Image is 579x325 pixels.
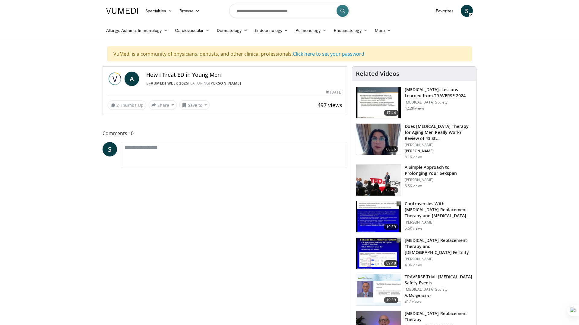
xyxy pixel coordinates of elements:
a: 2 Thumbs Up [108,101,146,110]
button: Save to [179,100,210,110]
a: A [125,72,139,86]
a: Pulmonology [292,24,330,36]
a: More [371,24,394,36]
p: A. Morgentaler [405,293,473,298]
a: Endocrinology [251,24,292,36]
span: 10:39 [384,224,398,230]
span: 09:48 [384,260,398,266]
a: Specialties [142,5,176,17]
img: 418933e4-fe1c-4c2e-be56-3ce3ec8efa3b.150x105_q85_crop-smart_upscale.jpg [356,201,401,232]
div: VuMedi is a community of physicians, dentists, and other clinical professionals. [107,46,472,61]
p: 5.6K views [405,226,422,231]
span: 497 views [318,101,342,109]
h3: [MEDICAL_DATA]: Lessons Learned from TRAVERSE 2024 [405,87,473,99]
input: Search topics, interventions [229,4,350,18]
p: [PERSON_NAME] [405,143,473,147]
h4: Related Videos [356,70,399,77]
p: [PERSON_NAME] [405,257,473,262]
h3: TRAVERSE Trial: [MEDICAL_DATA] Safety Events [405,274,473,286]
p: [PERSON_NAME] [405,149,473,153]
h4: How I Treat ED in Young Men [146,72,342,78]
h3: Controversies With [MEDICAL_DATA] Replacement Therapy and [MEDICAL_DATA] Can… [405,201,473,219]
a: S [103,142,117,156]
a: S [461,5,473,17]
img: 4d4bce34-7cbb-4531-8d0c-5308a71d9d6c.150x105_q85_crop-smart_upscale.jpg [356,124,401,155]
button: Share [149,100,177,110]
img: VuMedi Logo [106,8,138,14]
p: [PERSON_NAME] [405,220,473,225]
p: 42.2K views [405,106,425,111]
p: [MEDICAL_DATA] Society [405,287,473,292]
p: [MEDICAL_DATA] Society [405,100,473,105]
a: Cardiovascular [171,24,213,36]
p: [PERSON_NAME] [405,178,473,182]
a: [PERSON_NAME] [209,81,241,86]
a: 08:36 Does [MEDICAL_DATA] Therapy for Aging Men Really Work? Review of 43 St… [PERSON_NAME] [PERS... [356,123,473,159]
a: Vumedi Week 2025 [151,81,188,86]
a: Click here to set your password [293,51,364,57]
span: 2 [116,102,119,108]
span: 19:39 [384,297,398,303]
h3: [MEDICAL_DATA] Replacement Therapy and [DEMOGRAPHIC_DATA] Fertility [405,237,473,255]
a: Allergy, Asthma, Immunology [103,24,171,36]
div: By FEATURING [146,81,342,86]
a: Browse [176,5,204,17]
img: Vumedi Week 2025 [108,72,122,86]
a: Dermatology [213,24,251,36]
img: 1317c62a-2f0d-4360-bee0-b1bff80fed3c.150x105_q85_crop-smart_upscale.jpg [356,87,401,118]
p: 8.1K views [405,155,422,159]
a: 08:47 A Simple Approach to Prolonging Your Sexspan [PERSON_NAME] 6.5K views [356,164,473,196]
span: 17:44 [384,110,398,116]
a: Rheumatology [330,24,371,36]
img: 58e29ddd-d015-4cd9-bf96-f28e303b730c.150x105_q85_crop-smart_upscale.jpg [356,238,401,269]
div: [DATE] [326,90,342,95]
a: 09:48 [MEDICAL_DATA] Replacement Therapy and [DEMOGRAPHIC_DATA] Fertility [PERSON_NAME] 4.0K views [356,237,473,269]
h3: Does [MEDICAL_DATA] Therapy for Aging Men Really Work? Review of 43 St… [405,123,473,141]
a: 19:39 TRAVERSE Trial: [MEDICAL_DATA] Safety Events [MEDICAL_DATA] Society A. Morgentaler 317 views [356,274,473,306]
h3: A Simple Approach to Prolonging Your Sexspan [405,164,473,176]
a: Favorites [432,5,457,17]
a: 17:44 [MEDICAL_DATA]: Lessons Learned from TRAVERSE 2024 [MEDICAL_DATA] Society 42.2K views [356,87,473,119]
span: Comments 0 [103,129,347,137]
img: c4bd4661-e278-4c34-863c-57c104f39734.150x105_q85_crop-smart_upscale.jpg [356,165,401,196]
p: 317 views [405,299,422,304]
span: 08:36 [384,146,398,152]
a: 10:39 Controversies With [MEDICAL_DATA] Replacement Therapy and [MEDICAL_DATA] Can… [PERSON_NAME]... [356,201,473,233]
img: 9812f22f-d817-4923-ae6c-a42f6b8f1c21.png.150x105_q85_crop-smart_upscale.png [356,274,401,305]
span: 08:47 [384,187,398,193]
h3: [MEDICAL_DATA] Replacement Therapy [405,311,473,323]
p: 6.5K views [405,184,422,188]
p: 4.0K views [405,263,422,268]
